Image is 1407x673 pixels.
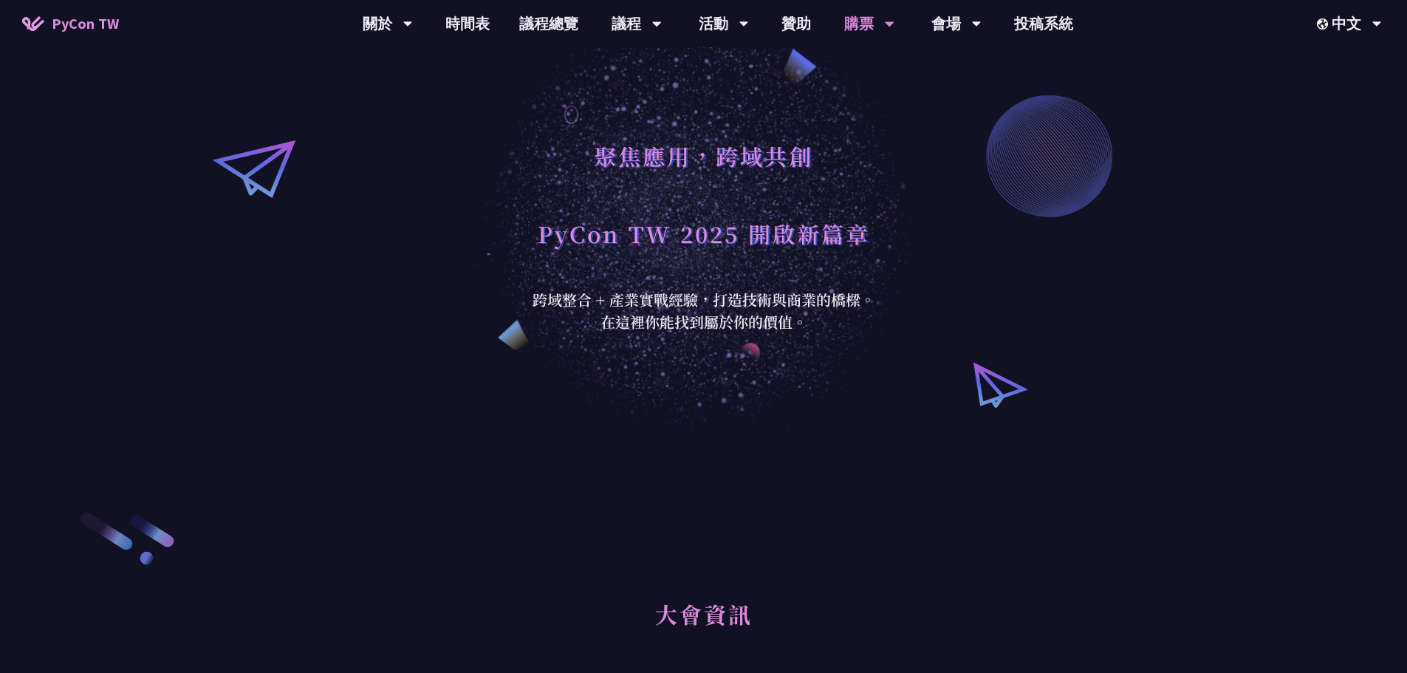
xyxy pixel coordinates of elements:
a: PyCon TW [7,5,134,42]
h1: PyCon TW 2025 開啟新篇章 [538,211,870,256]
span: PyCon TW [52,13,119,35]
img: Locale Icon [1317,18,1332,30]
div: 跨域整合 + 產業實戰經驗，打造技術與商業的橋樑。 在這裡你能找到屬於你的價值。 [523,289,885,333]
h1: 聚焦應用，跨域共創 [594,134,813,178]
img: Home icon of PyCon TW 2025 [22,16,44,31]
h2: 大會資訊 [239,584,1168,666]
